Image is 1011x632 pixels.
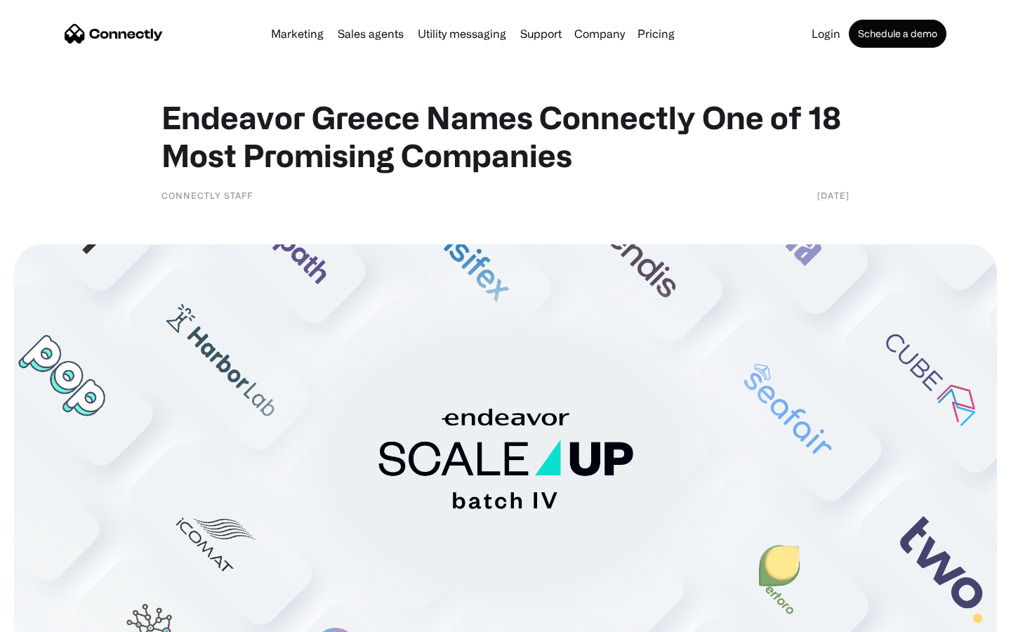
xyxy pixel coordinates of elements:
[515,28,567,39] a: Support
[161,188,253,202] div: Connectly Staff
[806,28,846,39] a: Login
[161,98,850,174] h1: Endeavor Greece Names Connectly One of 18 Most Promising Companies
[817,188,850,202] div: [DATE]
[849,20,946,48] a: Schedule a demo
[14,607,84,627] aside: Language selected: English
[574,24,625,44] div: Company
[28,607,84,627] ul: Language list
[412,28,512,39] a: Utility messaging
[332,28,409,39] a: Sales agents
[265,28,329,39] a: Marketing
[632,28,680,39] a: Pricing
